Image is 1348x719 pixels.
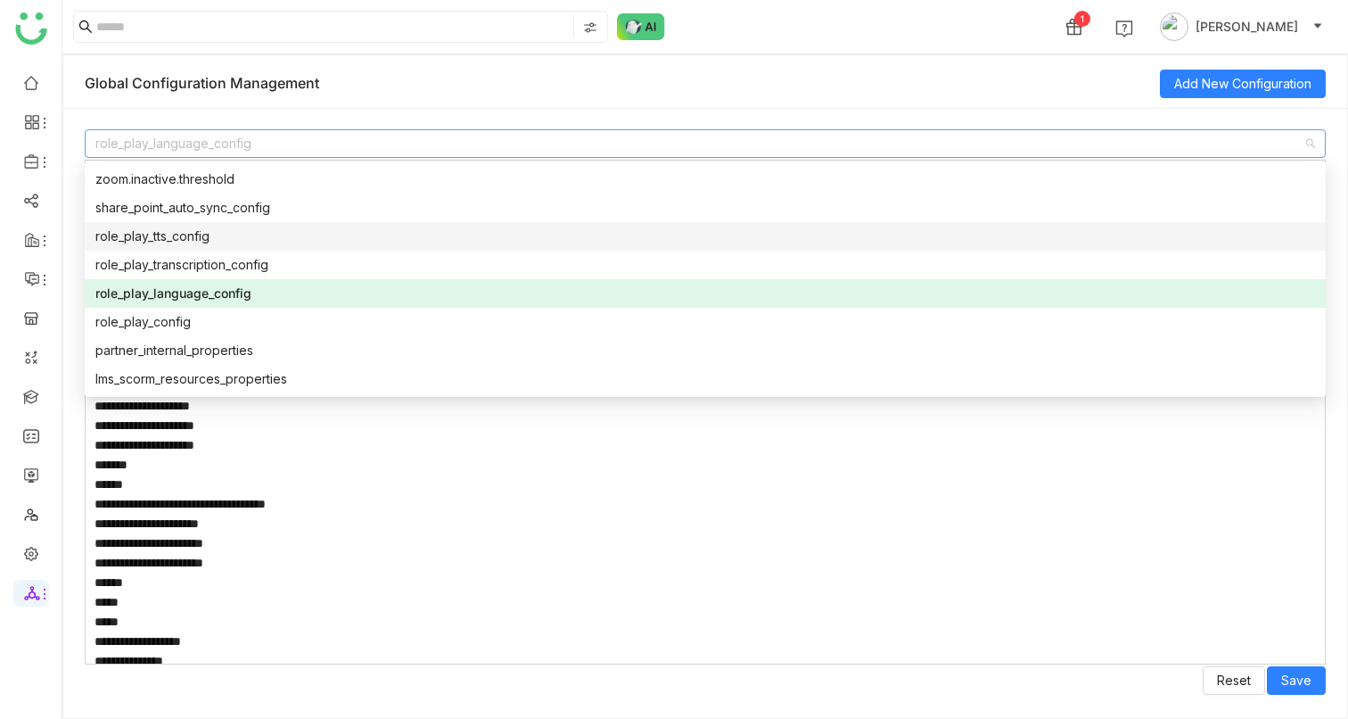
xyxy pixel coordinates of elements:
[1160,12,1188,41] img: avatar
[1160,70,1326,98] button: Add New Configuration
[95,227,1315,246] div: role_play_tts_config
[85,58,1160,109] div: Global Configuration Management
[85,308,1326,336] nz-option-item: role_play_config
[1203,666,1265,695] button: Reset
[1074,11,1090,27] div: 1
[1267,666,1326,695] button: Save
[583,21,597,35] img: search-type.svg
[85,165,1326,194] nz-option-item: zoom.inactive.threshold
[85,251,1326,279] nz-option-item: role_play_transcription_config
[15,12,47,45] img: logo
[1196,17,1298,37] span: [PERSON_NAME]
[1281,671,1311,690] span: Save
[95,312,1315,332] div: role_play_config
[85,222,1326,251] nz-option-item: role_play_tts_config
[95,198,1315,218] div: share_point_auto_sync_config
[1115,20,1133,37] img: help.svg
[1174,74,1311,94] span: Add New Configuration
[95,284,1315,303] div: role_play_language_config
[1156,12,1327,41] button: [PERSON_NAME]
[95,130,1315,157] nz-select-item: role_play_language_config
[85,365,1326,393] nz-option-item: lms_scorm_resources_properties
[85,279,1326,308] nz-option-item: role_play_language_config
[95,169,1315,189] div: zoom.inactive.threshold
[85,336,1326,365] nz-option-item: partner_internal_properties
[1217,671,1251,690] span: Reset
[85,393,1326,422] nz-option-item: gtm_shared_apollo_token
[95,341,1315,360] div: partner_internal_properties
[85,194,1326,222] nz-option-item: share_point_auto_sync_config
[95,369,1315,389] div: lms_scorm_resources_properties
[617,13,665,40] img: ask-buddy-normal.svg
[95,255,1315,275] div: role_play_transcription_config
